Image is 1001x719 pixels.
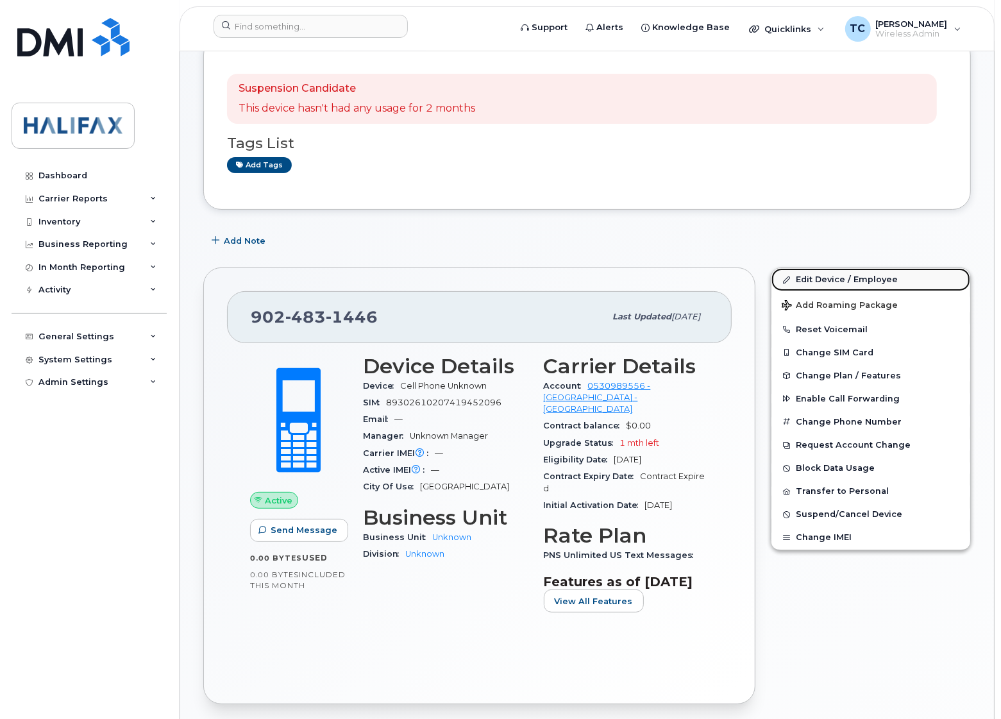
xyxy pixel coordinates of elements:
[771,291,970,317] button: Add Roaming Package
[544,381,588,391] span: Account
[386,398,501,407] span: 89302610207419452096
[512,15,576,40] a: Support
[652,21,730,34] span: Knowledge Base
[410,431,488,441] span: Unknown Manager
[224,235,265,247] span: Add Note
[671,312,700,321] span: [DATE]
[435,448,443,458] span: —
[771,503,970,526] button: Suspend/Cancel Device
[363,465,431,475] span: Active IMEI
[250,519,348,542] button: Send Message
[363,414,394,424] span: Email
[363,448,435,458] span: Carrier IMEI
[250,554,302,563] span: 0.00 Bytes
[271,524,337,536] span: Send Message
[544,355,709,378] h3: Carrier Details
[326,307,378,326] span: 1446
[250,570,346,591] span: included this month
[363,506,528,529] h3: Business Unit
[544,471,641,481] span: Contract Expiry Date
[227,157,292,173] a: Add tags
[544,455,614,464] span: Eligibility Date
[363,381,400,391] span: Device
[239,81,475,96] p: Suspension Candidate
[764,24,811,34] span: Quicklinks
[363,549,405,559] span: Division
[544,589,644,613] button: View All Features
[782,300,898,312] span: Add Roaming Package
[227,135,947,151] h3: Tags List
[544,550,700,560] span: PNS Unlimited US Text Messages
[645,500,673,510] span: [DATE]
[400,381,487,391] span: Cell Phone Unknown
[431,465,439,475] span: —
[363,355,528,378] h3: Device Details
[771,480,970,503] button: Transfer to Personal
[285,307,326,326] span: 483
[771,364,970,387] button: Change Plan / Features
[363,532,432,542] span: Business Unit
[363,482,420,491] span: City Of Use
[544,381,651,414] a: 0530989556 - [GEOGRAPHIC_DATA] - [GEOGRAPHIC_DATA]
[214,15,408,38] input: Find something...
[771,434,970,457] button: Request Account Change
[544,524,709,547] h3: Rate Plan
[555,595,633,607] span: View All Features
[302,553,328,563] span: used
[363,398,386,407] span: SIM
[420,482,509,491] span: [GEOGRAPHIC_DATA]
[250,570,299,579] span: 0.00 Bytes
[251,307,378,326] span: 902
[363,431,410,441] span: Manager
[576,15,632,40] a: Alerts
[620,438,660,448] span: 1 mth left
[432,532,471,542] a: Unknown
[796,394,900,403] span: Enable Call Forwarding
[614,455,642,464] span: [DATE]
[771,318,970,341] button: Reset Voicemail
[771,387,970,410] button: Enable Call Forwarding
[771,410,970,434] button: Change Phone Number
[740,16,834,42] div: Quicklinks
[771,268,970,291] a: Edit Device / Employee
[405,549,444,559] a: Unknown
[796,510,902,520] span: Suspend/Cancel Device
[876,19,948,29] span: [PERSON_NAME]
[771,341,970,364] button: Change SIM Card
[544,574,709,589] h3: Features as of [DATE]
[532,21,568,34] span: Support
[876,29,948,39] span: Wireless Admin
[544,438,620,448] span: Upgrade Status
[771,526,970,549] button: Change IMEI
[612,312,671,321] span: Last updated
[544,421,627,430] span: Contract balance
[627,421,652,430] span: $0.00
[945,663,991,709] iframe: Messenger Launcher
[850,21,866,37] span: TC
[394,414,403,424] span: —
[836,16,970,42] div: Tammy Currie
[239,101,475,116] p: This device hasn't had any usage for 2 months
[632,15,739,40] a: Knowledge Base
[796,371,901,380] span: Change Plan / Features
[203,229,276,252] button: Add Note
[544,500,645,510] span: Initial Activation Date
[596,21,623,34] span: Alerts
[771,457,970,480] button: Block Data Usage
[544,471,705,493] span: Contract Expired
[265,495,292,507] span: Active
